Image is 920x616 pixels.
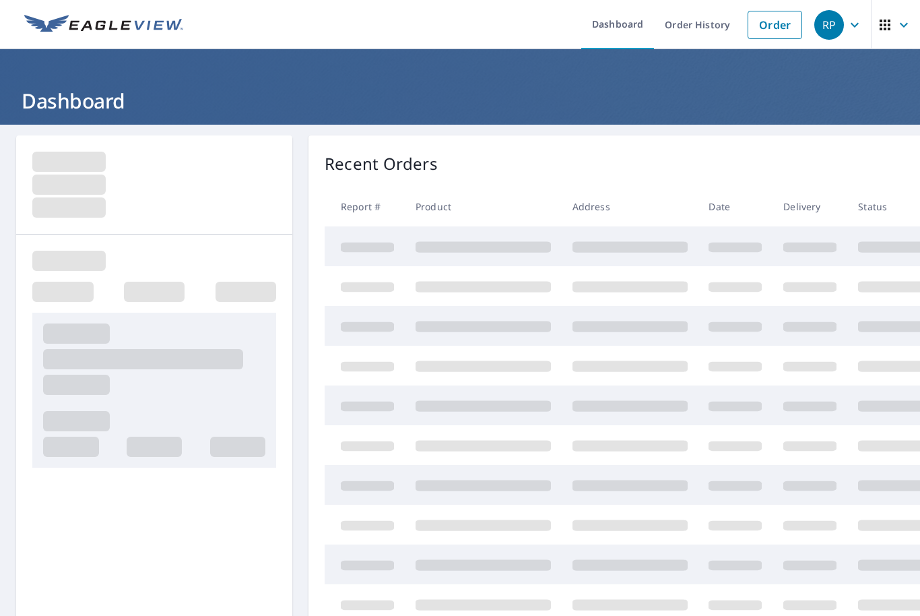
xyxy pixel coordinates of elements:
[814,10,844,40] div: RP
[562,187,698,226] th: Address
[773,187,847,226] th: Delivery
[698,187,773,226] th: Date
[24,15,183,35] img: EV Logo
[325,187,405,226] th: Report #
[405,187,562,226] th: Product
[748,11,802,39] a: Order
[16,87,904,115] h1: Dashboard
[325,152,438,176] p: Recent Orders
